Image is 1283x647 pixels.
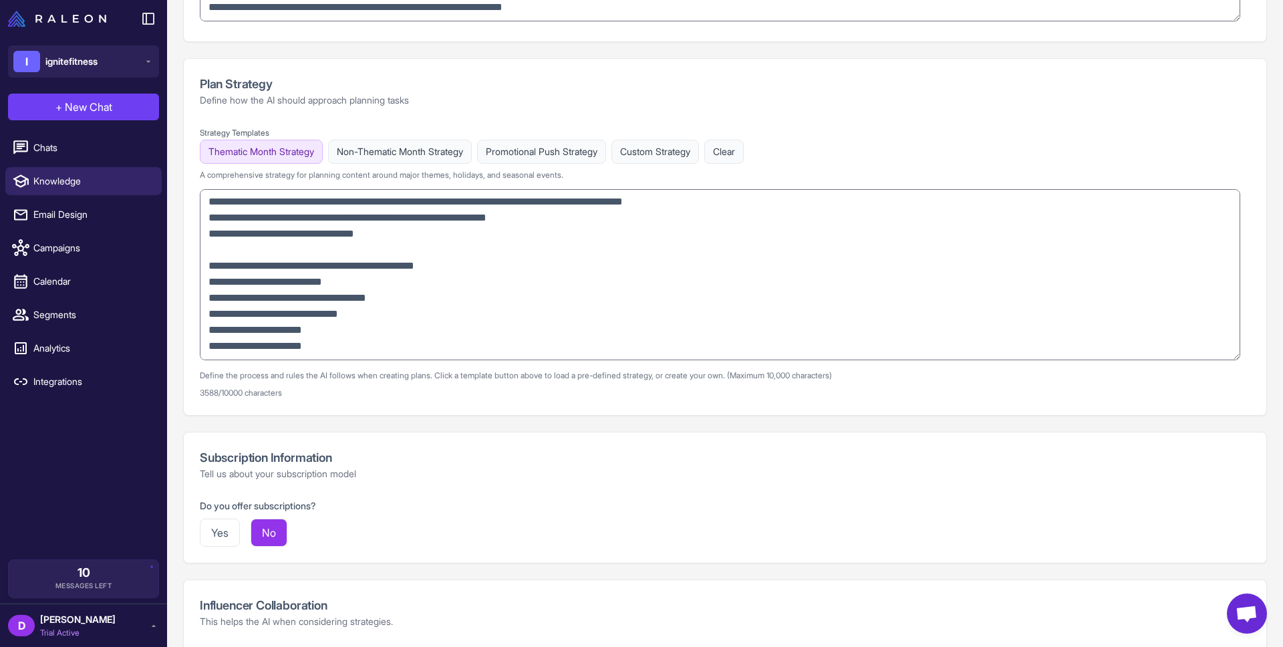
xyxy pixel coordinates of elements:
a: Open chat [1227,594,1267,634]
span: Email Design [33,207,151,222]
a: Email Design [5,201,162,229]
p: Tell us about your subscription model [200,467,1250,481]
span: Chats [33,140,151,155]
p: A comprehensive strategy for planning content around major themes, holidays, and seasonal events. [200,169,1250,181]
a: Campaigns [5,234,162,262]
a: Chats [5,134,162,162]
button: No [251,519,287,547]
h2: Influencer Collaboration [200,596,1250,614]
p: Define the process and rules the AI follows when creating plans. Click a template button above to... [200,370,1250,382]
a: Knowledge [5,167,162,195]
span: Messages Left [55,581,112,591]
a: Calendar [5,267,162,295]
span: Analytics [33,341,151,356]
span: Trial Active [40,627,116,639]
p: This helps the AI when considering strategies. [200,614,1250,629]
a: Integrations [5,368,162,396]
button: Custom Strategy [611,140,699,164]
span: ignitefitness [45,54,98,69]
span: + [55,99,62,115]
h2: Plan Strategy [200,75,1250,93]
span: [PERSON_NAME] [40,612,116,627]
span: Segments [33,307,151,322]
p: 3588/10000 characters [200,387,1250,399]
label: Strategy Templates [200,128,269,138]
button: Non-Thematic Month Strategy [328,140,472,164]
button: Iignitefitness [8,45,159,78]
h2: Subscription Information [200,448,1250,467]
div: D [8,615,35,636]
span: Campaigns [33,241,151,255]
span: New Chat [65,99,112,115]
div: I [13,51,40,72]
span: Knowledge [33,174,151,188]
a: Segments [5,301,162,329]
a: Analytics [5,334,162,362]
img: Raleon Logo [8,11,106,27]
span: 10 [78,567,90,579]
button: Thematic Month Strategy [200,140,323,164]
label: Do you offer subscriptions? [200,500,316,511]
button: +New Chat [8,94,159,120]
span: Calendar [33,274,151,289]
span: Integrations [33,374,151,389]
button: Clear [704,140,744,164]
p: Define how the AI should approach planning tasks [200,93,1250,108]
button: Promotional Push Strategy [477,140,606,164]
button: Yes [200,519,240,547]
